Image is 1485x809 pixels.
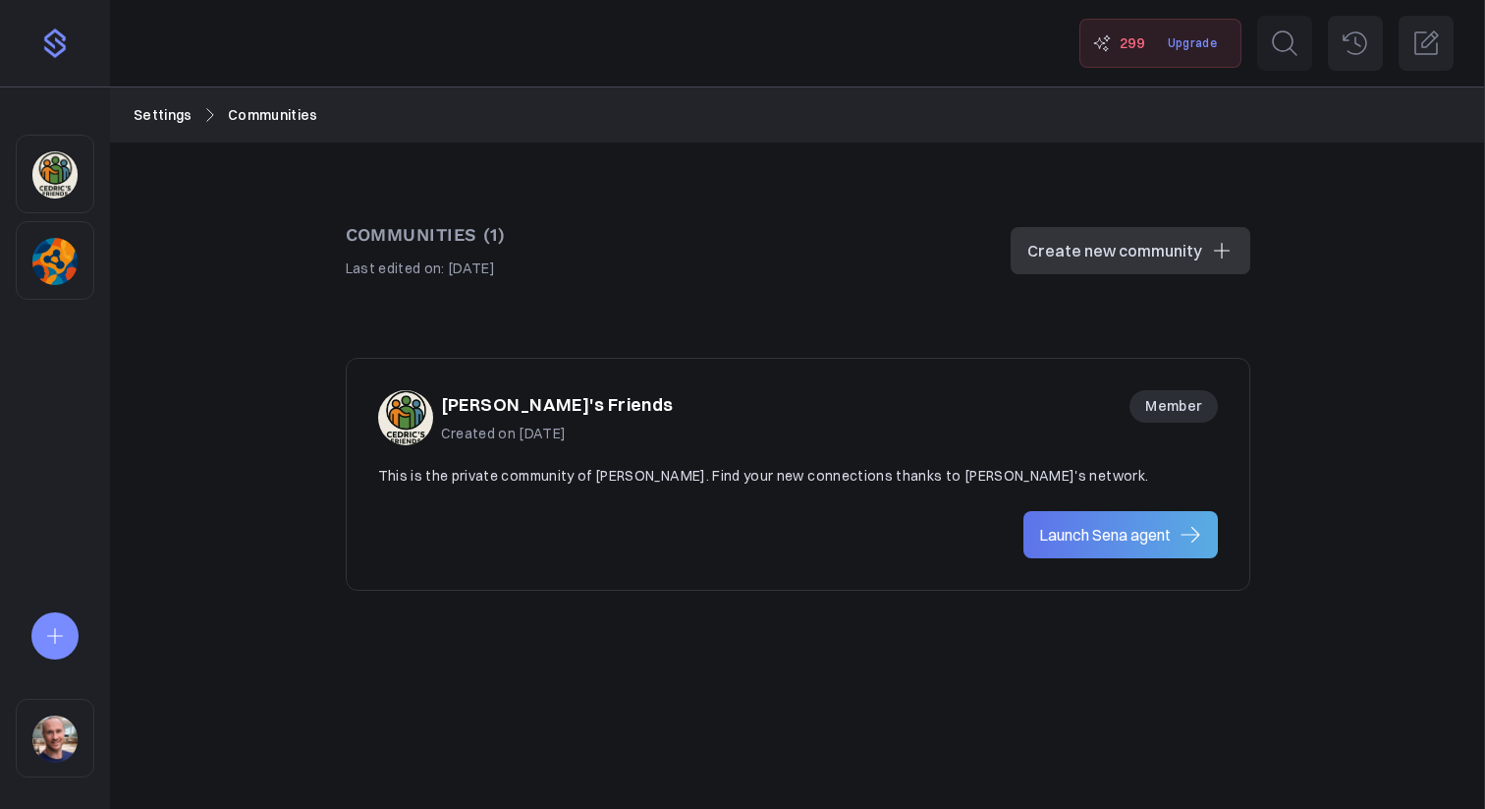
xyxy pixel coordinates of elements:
button: Create new community [1011,227,1250,274]
span: Create new community [1027,239,1202,262]
h3: COMMUNITIES (1) [346,221,506,250]
img: 3pj2efuqyeig3cua8agrd6atck9r [32,151,78,199]
a: [PERSON_NAME]'s Friends Created on [DATE] Member This is the private community of [PERSON_NAME]. ... [378,390,1218,487]
p: This is the private community of [PERSON_NAME]. Find your new connections thanks to [PERSON_NAME]... [378,465,1218,487]
img: 3pj2efuqyeig3cua8agrd6atck9r [378,390,433,445]
img: 6gff4iocxuy891buyeergockefh7 [32,238,78,285]
p: Member [1129,390,1217,422]
img: purple-logo-18f04229334c5639164ff563510a1dba46e1211543e89c7069427642f6c28bac.png [39,28,71,59]
p: Last edited on: [DATE] [346,258,506,279]
button: Launch Sena agent [1023,511,1218,558]
a: Upgrade [1156,28,1229,58]
span: 299 [1120,32,1144,54]
nav: Breadcrumb [134,104,1461,126]
img: a02c0b1f8cd4296dd6f00a6b731944088ffd0401.jpg [32,716,78,763]
span: Launch Sena agent [1039,523,1171,547]
a: Settings [134,104,192,126]
a: Communities [228,104,318,126]
h3: [PERSON_NAME]'s Friends [441,391,674,420]
p: Created on [DATE] [441,423,674,444]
